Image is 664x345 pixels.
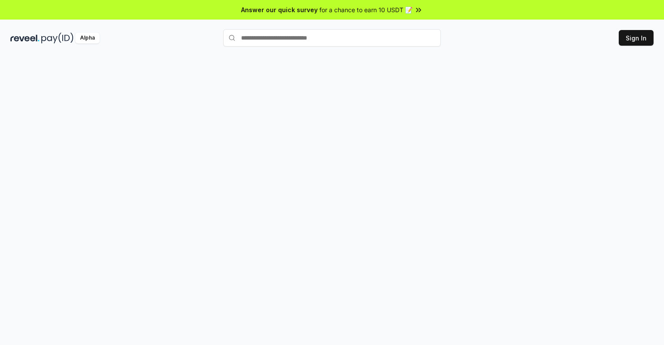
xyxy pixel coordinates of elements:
[10,33,40,44] img: reveel_dark
[75,33,100,44] div: Alpha
[319,5,412,14] span: for a chance to earn 10 USDT 📝
[619,30,654,46] button: Sign In
[241,5,318,14] span: Answer our quick survey
[41,33,74,44] img: pay_id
